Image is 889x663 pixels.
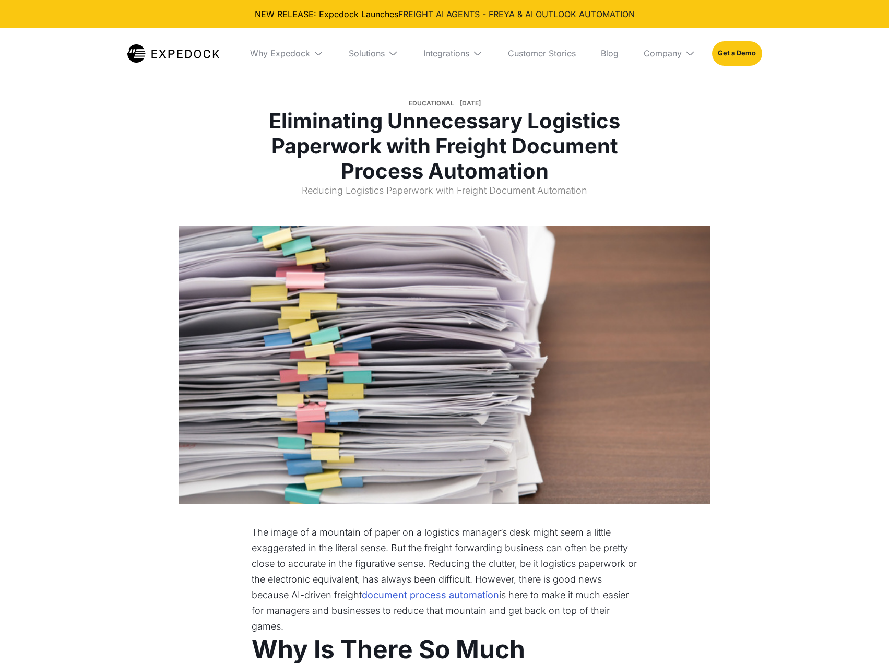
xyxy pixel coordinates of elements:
div: NEW RELEASE: Expedock Launches [8,8,881,20]
div: [DATE] [460,98,481,109]
p: Reducing Logistics Paperwork with Freight Document Automation [251,184,638,205]
h1: Eliminating Unnecessary Logistics Paperwork with Freight Document Process Automation [251,109,638,184]
div: Integrations [423,48,469,58]
a: Customer Stories [500,28,584,78]
a: Blog [592,28,627,78]
div: Educational [409,98,454,109]
iframe: Chat Widget [837,613,889,663]
div: Integrations [415,28,491,78]
a: document process automation [362,587,499,603]
div: Why Expedock [250,48,310,58]
a: Get a Demo [712,41,762,65]
div: Solutions [349,48,385,58]
div: Why Expedock [242,28,332,78]
p: The image of a mountain of paper on a logistics manager’s desk might seem a little exaggerated in... [252,525,638,634]
div: Solutions [340,28,407,78]
div: Company [644,48,682,58]
a: FREIGHT AI AGENTS - FREYA & AI OUTLOOK AUTOMATION [398,9,635,19]
div: Company [635,28,704,78]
